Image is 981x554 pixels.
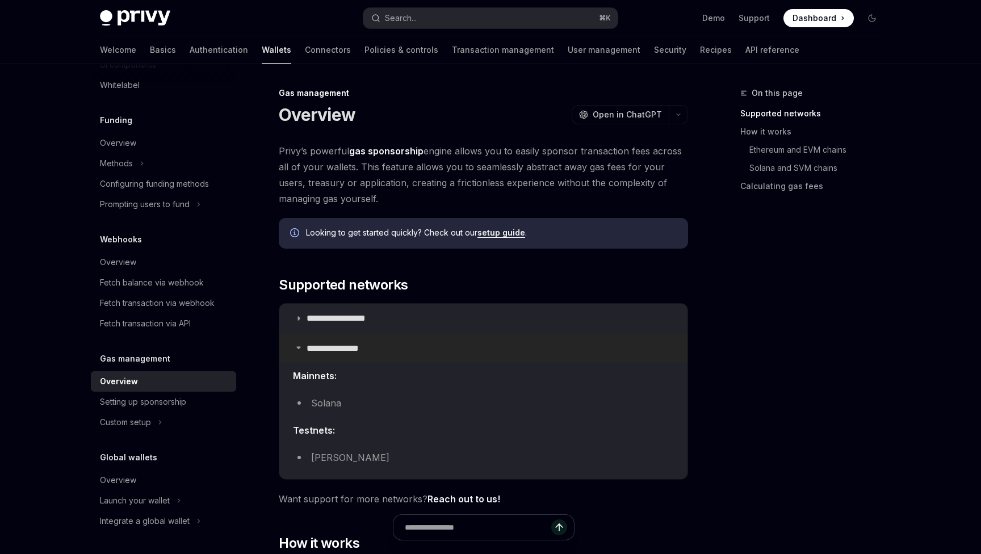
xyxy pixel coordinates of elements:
[793,12,836,24] span: Dashboard
[279,87,688,99] div: Gas management
[702,12,725,24] a: Demo
[385,11,417,25] div: Search...
[100,473,136,487] div: Overview
[100,10,170,26] img: dark logo
[293,425,335,436] strong: Testnets:
[364,36,438,64] a: Policies & controls
[91,412,236,433] button: Toggle Custom setup section
[91,490,236,511] button: Toggle Launch your wallet section
[572,105,669,124] button: Open in ChatGPT
[91,75,236,95] a: Whitelabel
[293,370,337,381] strong: Mainnets:
[100,395,186,409] div: Setting up sponsorship
[100,78,140,92] div: Whitelabel
[568,36,640,64] a: User management
[700,36,732,64] a: Recipes
[91,293,236,313] a: Fetch transaction via webhook
[100,296,215,310] div: Fetch transaction via webhook
[100,114,132,127] h5: Funding
[100,233,142,246] h5: Webhooks
[100,136,136,150] div: Overview
[752,86,803,100] span: On this page
[306,227,677,238] span: Looking to get started quickly? Check out our .
[599,14,611,23] span: ⌘ K
[190,36,248,64] a: Authentication
[100,317,191,330] div: Fetch transaction via API
[740,177,890,195] a: Calculating gas fees
[262,36,291,64] a: Wallets
[739,12,770,24] a: Support
[427,493,500,505] a: Reach out to us!
[654,36,686,64] a: Security
[100,514,190,528] div: Integrate a global wallet
[745,36,799,64] a: API reference
[740,123,890,141] a: How it works
[593,109,662,120] span: Open in ChatGPT
[100,157,133,170] div: Methods
[91,174,236,194] a: Configuring funding methods
[477,228,525,238] a: setup guide
[100,494,170,507] div: Launch your wallet
[91,470,236,490] a: Overview
[551,519,567,535] button: Send message
[740,159,890,177] a: Solana and SVM chains
[91,511,236,531] button: Toggle Integrate a global wallet section
[91,313,236,334] a: Fetch transaction via API
[100,255,136,269] div: Overview
[783,9,854,27] a: Dashboard
[91,392,236,412] a: Setting up sponsorship
[91,371,236,392] a: Overview
[279,143,688,207] span: Privy’s powerful engine allows you to easily sponsor transaction fees across all of your wallets....
[91,153,236,174] button: Toggle Methods section
[293,395,674,411] li: Solana
[305,36,351,64] a: Connectors
[293,450,674,465] li: [PERSON_NAME]
[290,228,301,240] svg: Info
[100,352,170,366] h5: Gas management
[100,416,151,429] div: Custom setup
[100,276,204,289] div: Fetch balance via webhook
[100,36,136,64] a: Welcome
[363,8,618,28] button: Open search
[740,141,890,159] a: Ethereum and EVM chains
[150,36,176,64] a: Basics
[740,104,890,123] a: Supported networks
[100,177,209,191] div: Configuring funding methods
[863,9,881,27] button: Toggle dark mode
[100,375,138,388] div: Overview
[279,276,408,294] span: Supported networks
[452,36,554,64] a: Transaction management
[349,145,424,157] strong: gas sponsorship
[279,491,688,507] span: Want support for more networks?
[100,451,157,464] h5: Global wallets
[91,133,236,153] a: Overview
[100,198,190,211] div: Prompting users to fund
[91,272,236,293] a: Fetch balance via webhook
[279,104,355,125] h1: Overview
[91,194,236,215] button: Toggle Prompting users to fund section
[91,252,236,272] a: Overview
[405,515,551,540] input: Ask a question...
